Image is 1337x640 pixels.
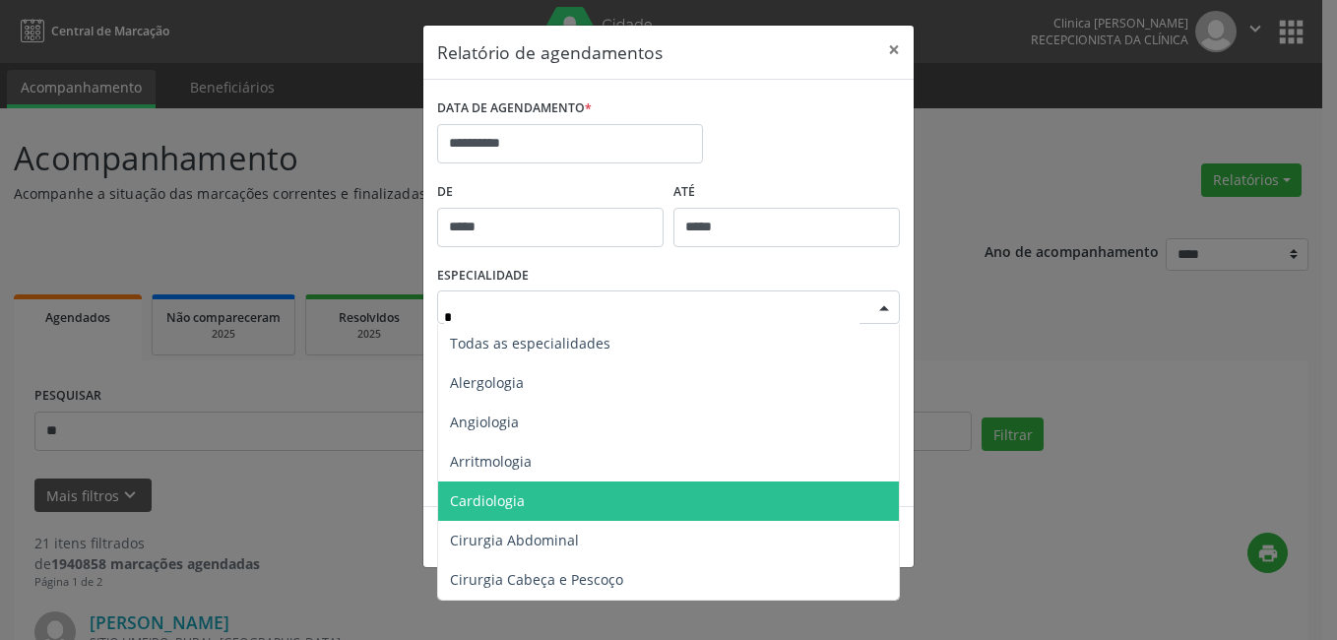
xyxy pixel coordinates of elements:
label: ESPECIALIDADE [437,261,529,291]
span: Alergologia [450,373,524,392]
label: ATÉ [673,177,900,208]
span: Arritmologia [450,452,532,471]
button: Close [874,26,914,74]
span: Cirurgia Cabeça e Pescoço [450,570,623,589]
span: Todas as especialidades [450,334,610,352]
h5: Relatório de agendamentos [437,39,663,65]
label: DATA DE AGENDAMENTO [437,94,592,124]
span: Cirurgia Abdominal [450,531,579,549]
span: Cardiologia [450,491,525,510]
label: De [437,177,664,208]
span: Angiologia [450,413,519,431]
